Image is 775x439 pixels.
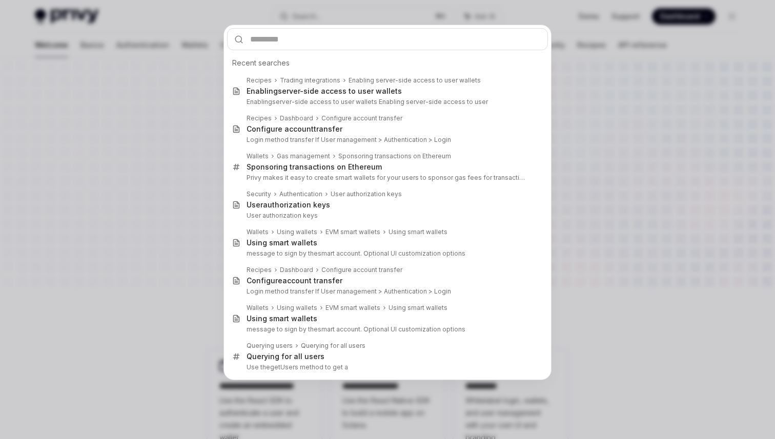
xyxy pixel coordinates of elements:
[277,228,317,236] div: Using wallets
[389,228,447,236] div: Using smart wallets
[301,342,365,350] div: Querying for all users
[389,304,447,312] div: Using smart wallets
[331,190,402,198] div: User authorization keys
[277,304,317,312] div: Using wallets
[318,325,360,333] b: smart account
[325,304,380,312] div: EVM smart wallets
[282,276,342,285] b: account transfer
[277,152,330,160] div: Gas management
[280,266,313,274] div: Dashboard
[263,200,330,209] b: authorization keys
[247,200,330,210] div: User
[247,266,272,274] div: Recipes
[247,76,272,85] div: Recipes
[247,162,382,172] div: ing transactions on Ethereum
[318,249,360,257] b: smart account
[247,162,276,171] b: Sponsor
[247,124,342,134] div: Configure account fer
[247,276,342,285] div: Configure
[247,87,402,96] div: Enabling -side access to user wallets
[247,342,293,350] div: Querying users
[247,174,526,182] p: Privy makes it easy to create smart wallets for your users to sponsor gas fees for transactions
[247,114,272,122] div: Recipes
[321,114,402,122] div: Configure account transfer
[270,363,295,371] b: getUser
[247,152,269,160] div: Wallets
[247,352,324,361] div: Querying for all users
[338,152,451,160] div: Sponsoring transactions on Ethereum
[280,114,313,122] div: Dashboard
[232,58,290,68] span: Recent searches
[279,190,322,198] div: Authentication
[321,266,402,274] div: Configure account transfer
[349,76,481,85] div: Enabling server-side access to user wallets
[278,87,300,95] b: server
[247,314,317,323] div: Using smart wallets
[247,304,269,312] div: Wallets
[247,212,526,220] p: User authorization keys
[247,325,526,333] p: message to sign by the . Optional UI customization options
[325,228,380,236] div: EVM smart wallets
[247,363,526,371] p: Use the s method to get a
[247,136,526,144] p: Login method transfer If User management > Authentication > Login
[314,124,332,133] b: trans
[247,98,526,106] p: Enabling -side access to user wallets Enabling server-side access to user
[247,249,526,258] p: message to sign by the . Optional UI customization options
[247,238,317,247] div: Using smart wallets
[247,190,271,198] div: Security
[280,76,340,85] div: Trading integrations
[272,98,292,106] b: server
[247,228,269,236] div: Wallets
[247,287,526,296] p: Login method transfer If User management > Authentication > Login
